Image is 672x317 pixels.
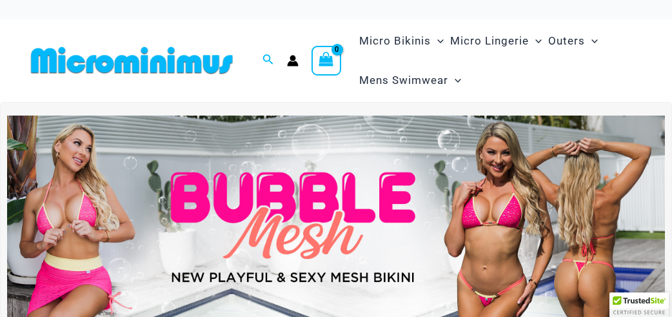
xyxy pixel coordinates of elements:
[287,55,299,66] a: Account icon link
[431,25,444,57] span: Menu Toggle
[354,19,646,102] nav: Site Navigation
[529,25,542,57] span: Menu Toggle
[447,21,545,61] a: Micro LingerieMenu ToggleMenu Toggle
[450,25,529,57] span: Micro Lingerie
[359,25,431,57] span: Micro Bikinis
[448,64,461,97] span: Menu Toggle
[585,25,598,57] span: Menu Toggle
[26,46,238,75] img: MM SHOP LOGO FLAT
[356,21,447,61] a: Micro BikinisMenu ToggleMenu Toggle
[359,64,448,97] span: Mens Swimwear
[548,25,585,57] span: Outers
[311,46,341,76] a: View Shopping Cart, empty
[356,61,464,100] a: Mens SwimwearMenu ToggleMenu Toggle
[262,52,274,68] a: Search icon link
[609,292,669,317] div: TrustedSite Certified
[545,21,601,61] a: OutersMenu ToggleMenu Toggle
